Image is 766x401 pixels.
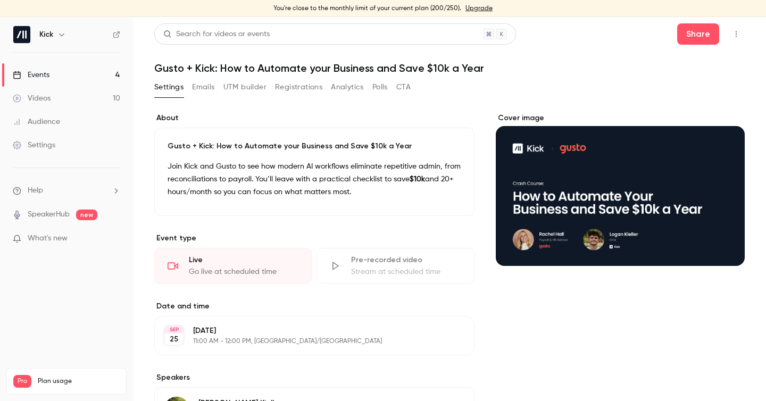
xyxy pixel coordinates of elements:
[331,79,364,96] button: Analytics
[164,326,184,333] div: SEP
[170,334,178,345] p: 25
[13,185,120,196] li: help-dropdown-opener
[13,140,55,151] div: Settings
[192,79,214,96] button: Emails
[163,29,270,40] div: Search for videos or events
[154,113,474,123] label: About
[396,79,411,96] button: CTA
[496,113,745,266] section: Cover image
[28,209,70,220] a: SpeakerHub
[154,62,745,74] h1: Gusto + Kick: How to Automate your Business and Save $10k a Year
[154,372,474,383] label: Speakers
[154,79,184,96] button: Settings
[13,26,30,43] img: Kick
[38,377,120,386] span: Plan usage
[13,70,49,80] div: Events
[168,160,461,198] p: Join Kick and Gusto to see how modern AI workflows eliminate repetitive admin, from reconciliatio...
[351,255,461,265] div: Pre-recorded video
[13,375,31,388] span: Pro
[39,29,53,40] h6: Kick
[28,233,68,244] span: What's new
[189,255,299,265] div: Live
[193,325,418,336] p: [DATE]
[189,266,299,277] div: Go live at scheduled time
[351,266,461,277] div: Stream at scheduled time
[168,141,461,152] p: Gusto + Kick: How to Automate your Business and Save $10k a Year
[275,79,322,96] button: Registrations
[677,23,719,45] button: Share
[410,176,425,183] strong: $10k
[154,301,474,312] label: Date and time
[223,79,267,96] button: UTM builder
[154,248,312,284] div: LiveGo live at scheduled time
[465,4,493,13] a: Upgrade
[76,210,97,220] span: new
[28,185,43,196] span: Help
[13,93,51,104] div: Videos
[317,248,474,284] div: Pre-recorded videoStream at scheduled time
[154,233,474,244] p: Event type
[496,113,745,123] label: Cover image
[193,337,418,346] p: 11:00 AM - 12:00 PM, [GEOGRAPHIC_DATA]/[GEOGRAPHIC_DATA]
[13,116,60,127] div: Audience
[107,234,120,244] iframe: Noticeable Trigger
[372,79,388,96] button: Polls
